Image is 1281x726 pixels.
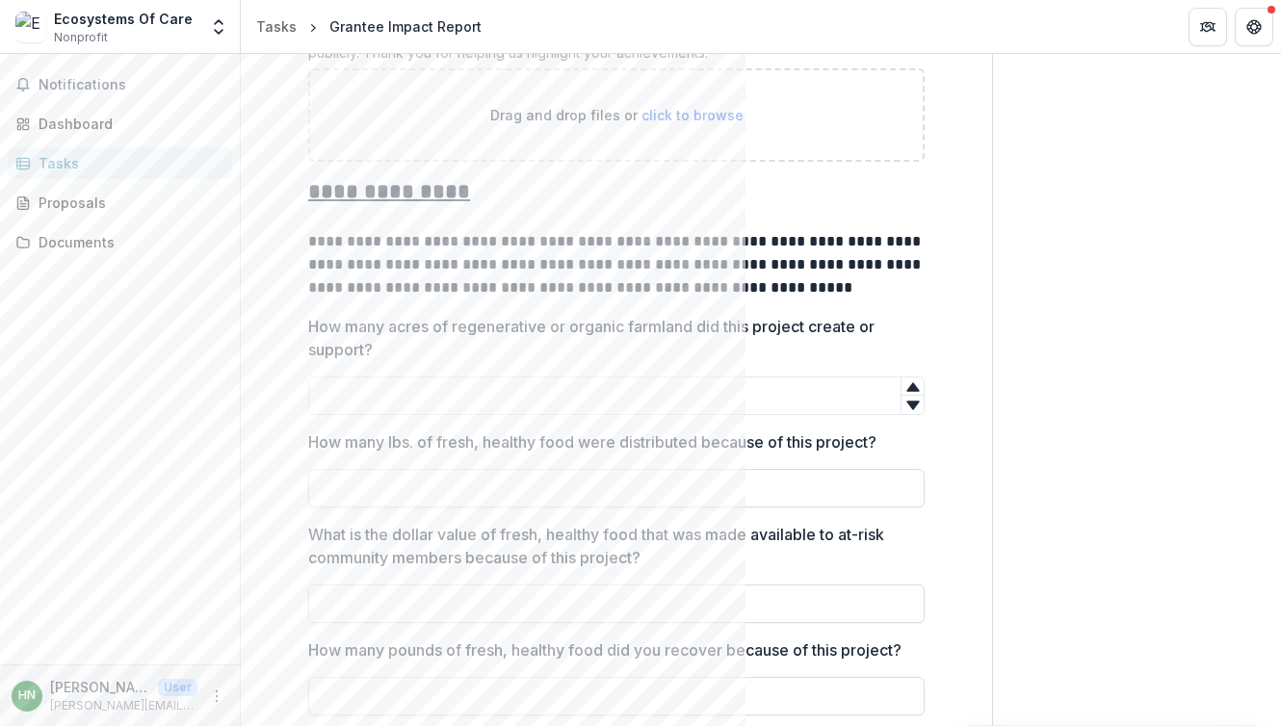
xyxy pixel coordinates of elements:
p: Drag and drop files or [490,105,744,125]
p: How many pounds of fresh, healthy food did you recover because of this project? [308,638,902,661]
div: Documents [39,232,217,252]
button: More [205,685,228,708]
span: Notifications [39,77,224,93]
div: Proposals [39,193,217,213]
button: Partners [1189,8,1227,46]
p: [PERSON_NAME] [50,677,150,697]
p: What is the dollar value of fresh, healthy food that was made available to at-risk community memb... [308,523,913,569]
button: Get Help [1235,8,1273,46]
a: Tasks [248,13,304,40]
p: User [158,679,197,696]
p: [PERSON_NAME][EMAIL_ADDRESS][DOMAIN_NAME] [50,697,197,714]
span: Nonprofit [54,29,108,46]
span: click to browse [641,107,744,123]
div: Tasks [256,16,297,37]
img: Ecosystems Of Care [15,12,46,42]
button: Notifications [8,69,232,100]
div: Tasks [39,153,217,173]
a: Proposals [8,187,232,219]
p: How many lbs. of fresh, healthy food were distributed because of this project? [308,430,876,454]
nav: breadcrumb [248,13,489,40]
a: Dashboard [8,108,232,140]
a: Documents [8,226,232,258]
p: How many acres of regenerative or organic farmland did this project create or support? [308,315,913,361]
div: Dashboard [39,114,217,134]
div: Hannah Nyhart [18,689,36,702]
div: Grantee Impact Report [329,16,482,37]
button: Open entity switcher [205,8,232,46]
a: Tasks [8,147,232,179]
div: Ecosystems Of Care [54,9,193,29]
